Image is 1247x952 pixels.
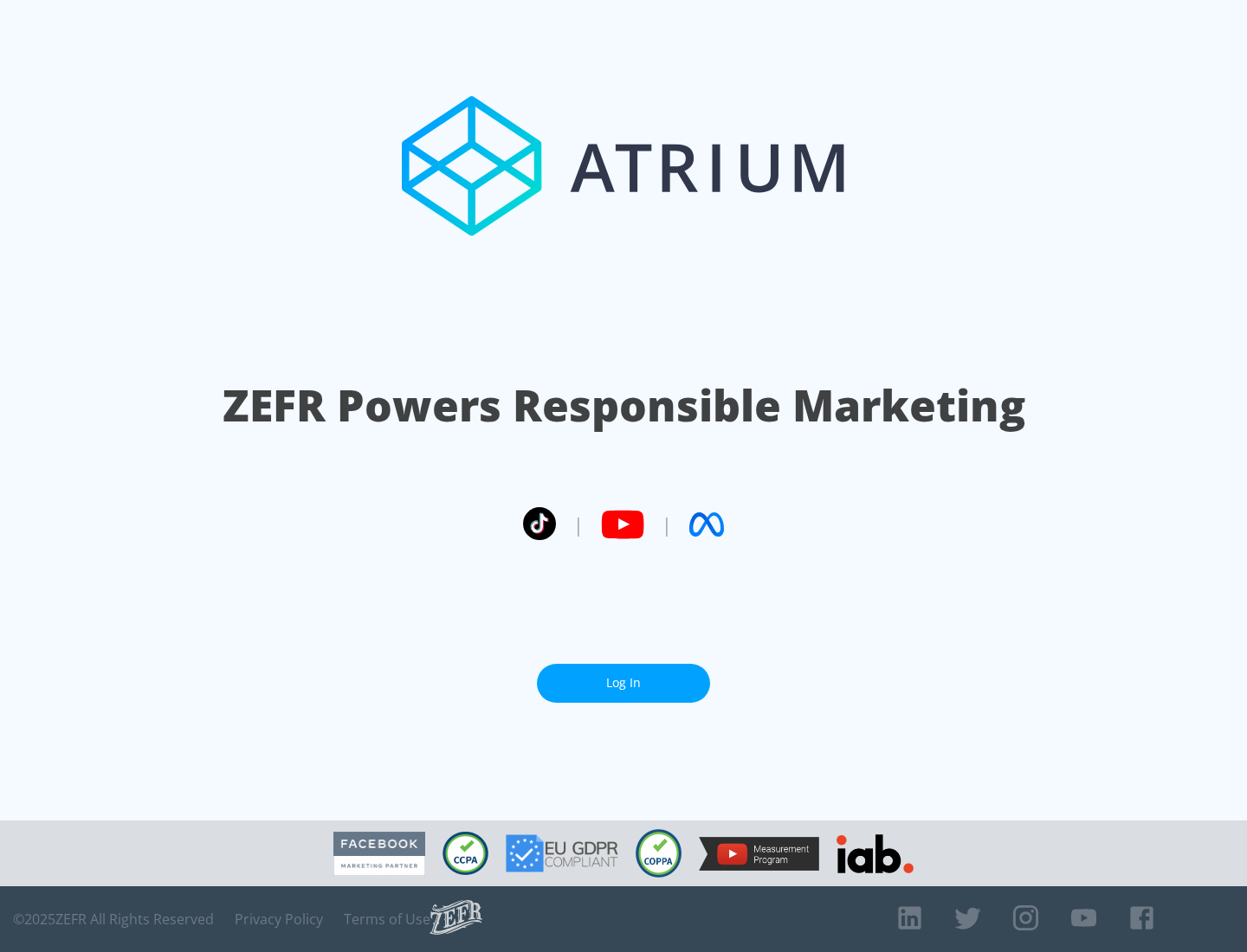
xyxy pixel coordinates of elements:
h1: ZEFR Powers Responsible Marketing [223,376,1025,435]
img: Facebook Marketing Partner [333,832,425,876]
img: CCPA Compliant [443,832,488,875]
span: © 2025 ZEFR All Rights Reserved [13,910,214,928]
a: Terms of Use [344,910,430,928]
a: Log In [537,664,710,703]
span: | [573,511,584,537]
img: YouTube Measurement Program [699,837,819,871]
img: IAB [837,834,914,873]
img: GDPR Compliant [506,834,618,872]
a: Privacy Policy [235,910,323,928]
img: COPPA Compliant [636,829,682,878]
span: | [662,511,672,537]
